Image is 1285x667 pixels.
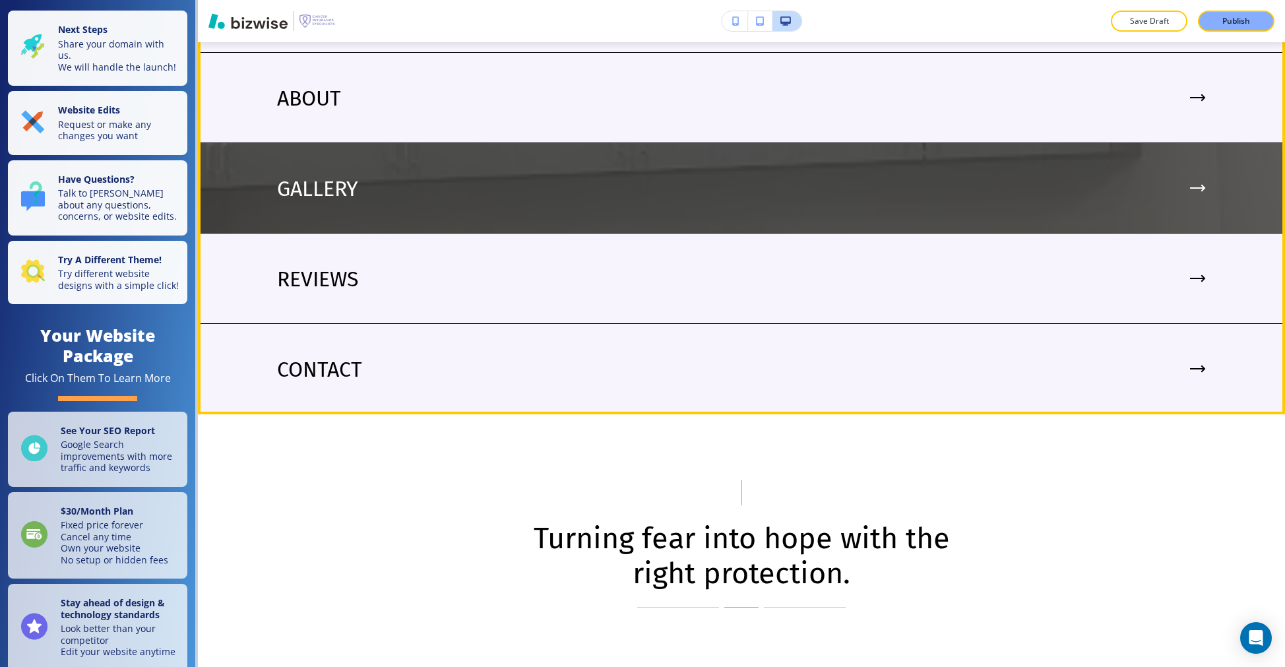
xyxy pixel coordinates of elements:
img: Bizwise Logo [208,13,288,29]
p: Fixed price forever Cancel any time Own your website No setup or hidden fees [61,519,168,565]
strong: Next Steps [58,23,108,36]
button: Publish [1198,11,1274,32]
button: Have Questions?Talk to [PERSON_NAME] about any questions, concerns, or website edits. [8,160,187,236]
strong: $ 30 /Month Plan [61,505,133,517]
strong: See Your SEO Report [61,424,155,437]
div: Click On Them To Learn More [25,371,171,385]
button: Try A Different Theme!Try different website designs with a simple click! [8,241,187,305]
p: ABOUT [277,86,341,111]
p: Save Draft [1128,15,1170,27]
h4: Your Website Package [8,325,187,366]
strong: Stay ahead of design & technology standards [61,596,165,621]
p: Publish [1222,15,1250,27]
img: Your Logo [299,15,335,28]
button: Save Draft [1111,11,1187,32]
p: Talk to [PERSON_NAME] about any questions, concerns, or website edits. [58,187,179,222]
a: $30/Month PlanFixed price foreverCancel any timeOwn your websiteNo setup or hidden fees [8,492,187,579]
p: GALLERY [277,176,358,201]
p: Try different website designs with a simple click! [58,268,179,291]
p: Google Search improvements with more traffic and keywords [61,439,179,474]
div: Open Intercom Messenger [1240,622,1272,654]
button: Website EditsRequest or make any changes you want [8,91,187,155]
p: Share your domain with us. We will handle the launch! [58,38,179,73]
p: REVIEWS [277,267,358,292]
strong: Try A Different Theme! [58,253,162,266]
p: CONTACT [277,357,362,382]
p: Turning fear into hope with the right protection. [509,521,974,591]
a: See Your SEO ReportGoogle Search improvements with more traffic and keywords [8,412,187,487]
p: Look better than your competitor Edit your website anytime [61,623,179,658]
button: Next StepsShare your domain with us.We will handle the launch! [8,11,187,86]
strong: Have Questions? [58,173,135,185]
strong: Website Edits [58,104,120,116]
p: Request or make any changes you want [58,119,179,142]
